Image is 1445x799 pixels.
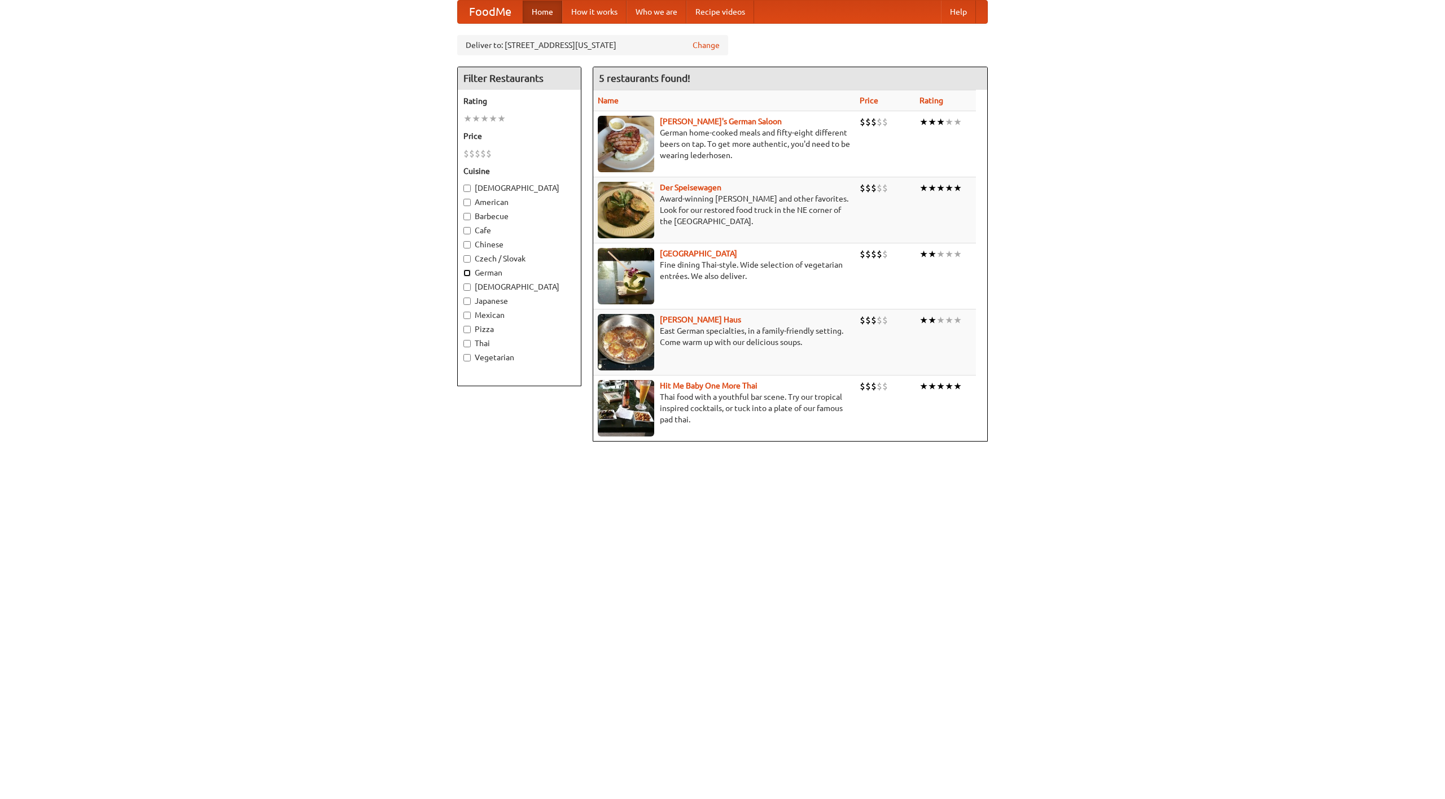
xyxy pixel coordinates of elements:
li: ★ [945,182,953,194]
div: Deliver to: [STREET_ADDRESS][US_STATE] [457,35,728,55]
li: ★ [480,112,489,125]
li: ★ [919,248,928,260]
li: ★ [472,112,480,125]
li: $ [865,116,871,128]
li: ★ [928,380,936,392]
li: $ [871,314,877,326]
label: [DEMOGRAPHIC_DATA] [463,182,575,194]
p: East German specialties, in a family-friendly setting. Come warm up with our delicious soups. [598,325,851,348]
input: [DEMOGRAPHIC_DATA] [463,283,471,291]
li: $ [871,116,877,128]
label: American [463,197,575,208]
li: ★ [936,182,945,194]
a: Help [941,1,976,23]
input: [DEMOGRAPHIC_DATA] [463,185,471,192]
h5: Rating [463,95,575,107]
li: $ [860,116,865,128]
li: $ [877,182,882,194]
li: $ [877,248,882,260]
li: ★ [919,380,928,392]
img: satay.jpg [598,248,654,304]
a: Rating [919,96,943,105]
h5: Cuisine [463,165,575,177]
a: FoodMe [458,1,523,23]
li: ★ [928,248,936,260]
li: $ [871,182,877,194]
li: $ [882,314,888,326]
li: ★ [928,116,936,128]
li: ★ [919,182,928,194]
li: $ [865,380,871,392]
input: American [463,199,471,206]
li: ★ [945,380,953,392]
input: Mexican [463,312,471,319]
li: $ [860,182,865,194]
a: Name [598,96,619,105]
li: $ [882,380,888,392]
img: kohlhaus.jpg [598,314,654,370]
li: ★ [497,112,506,125]
li: ★ [936,116,945,128]
label: Vegetarian [463,352,575,363]
p: Award-winning [PERSON_NAME] and other favorites. Look for our restored food truck in the NE corne... [598,193,851,227]
li: ★ [919,116,928,128]
li: ★ [953,182,962,194]
h4: Filter Restaurants [458,67,581,90]
ng-pluralize: 5 restaurants found! [599,73,690,84]
li: $ [486,147,492,160]
input: Barbecue [463,213,471,220]
h5: Price [463,130,575,142]
a: Hit Me Baby One More Thai [660,381,757,390]
li: $ [882,248,888,260]
li: ★ [945,314,953,326]
p: German home-cooked meals and fifty-eight different beers on tap. To get more authentic, you'd nee... [598,127,851,161]
a: [PERSON_NAME] Haus [660,315,741,324]
label: Chinese [463,239,575,250]
a: [PERSON_NAME]'s German Saloon [660,117,782,126]
label: German [463,267,575,278]
a: Der Speisewagen [660,183,721,192]
label: [DEMOGRAPHIC_DATA] [463,281,575,292]
p: Thai food with a youthful bar scene. Try our tropical inspired cocktails, or tuck into a plate of... [598,391,851,425]
li: ★ [928,182,936,194]
li: ★ [953,248,962,260]
input: German [463,269,471,277]
a: How it works [562,1,627,23]
img: babythai.jpg [598,380,654,436]
li: ★ [953,314,962,326]
label: Cafe [463,225,575,236]
li: $ [860,380,865,392]
input: Pizza [463,326,471,333]
li: ★ [928,314,936,326]
li: $ [865,248,871,260]
label: Czech / Slovak [463,253,575,264]
a: Recipe videos [686,1,754,23]
li: ★ [953,116,962,128]
li: ★ [953,380,962,392]
li: $ [865,182,871,194]
li: ★ [936,380,945,392]
input: Thai [463,340,471,347]
li: $ [877,116,882,128]
input: Cafe [463,227,471,234]
b: [GEOGRAPHIC_DATA] [660,249,737,258]
li: ★ [945,248,953,260]
li: $ [882,182,888,194]
li: $ [871,248,877,260]
p: Fine dining Thai-style. Wide selection of vegetarian entrées. We also deliver. [598,259,851,282]
label: Japanese [463,295,575,307]
li: $ [469,147,475,160]
li: ★ [919,314,928,326]
li: $ [877,314,882,326]
a: Who we are [627,1,686,23]
li: ★ [463,112,472,125]
a: Price [860,96,878,105]
li: ★ [936,314,945,326]
li: $ [463,147,469,160]
a: Change [693,40,720,51]
li: ★ [936,248,945,260]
